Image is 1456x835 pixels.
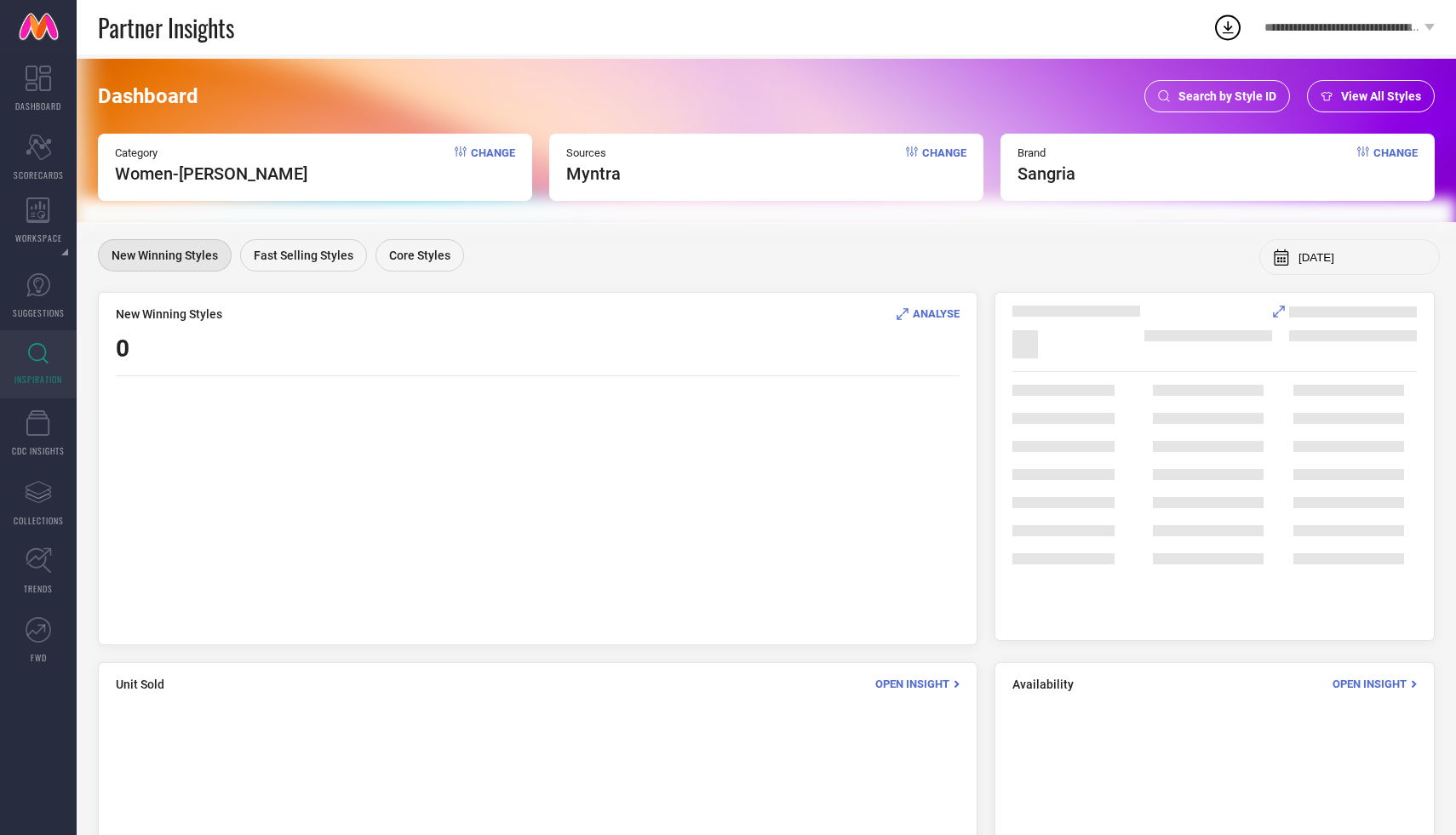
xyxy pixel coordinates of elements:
div: Open Insight [875,676,960,692]
span: Open Insight [1333,678,1407,690]
span: Women-[PERSON_NAME] [115,163,307,184]
span: ANALYSE [913,307,960,320]
span: COLLECTIONS [14,514,64,527]
span: CDC INSIGHTS [12,444,65,457]
span: Brand [1017,146,1075,159]
span: New Winning Styles [112,249,218,262]
div: Analyse [897,306,960,322]
span: INSPIRATION [14,373,62,386]
span: Search by Style ID [1178,89,1276,103]
span: 0 [116,335,129,363]
span: SUGGESTIONS [13,306,65,319]
span: Unit Sold [116,678,164,691]
span: Change [922,146,966,184]
span: SCORECARDS [14,169,64,181]
span: Open Insight [875,678,949,690]
span: Change [1373,146,1418,184]
div: Open Insight [1333,676,1417,692]
input: Select month [1298,251,1426,264]
div: Analyse [1273,306,1417,317]
div: Open download list [1212,12,1243,43]
span: View All Styles [1341,89,1421,103]
span: Category [115,146,307,159]
span: myntra [566,163,621,184]
span: WORKSPACE [15,232,62,244]
span: Sources [566,146,621,159]
span: Fast Selling Styles [254,249,353,262]
span: Dashboard [98,84,198,108]
span: DASHBOARD [15,100,61,112]
span: FWD [31,651,47,664]
span: TRENDS [24,582,53,595]
span: Change [471,146,515,184]
span: New Winning Styles [116,307,222,321]
span: Partner Insights [98,10,234,45]
span: Core Styles [389,249,450,262]
span: sangria [1017,163,1075,184]
span: Availability [1012,678,1074,691]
